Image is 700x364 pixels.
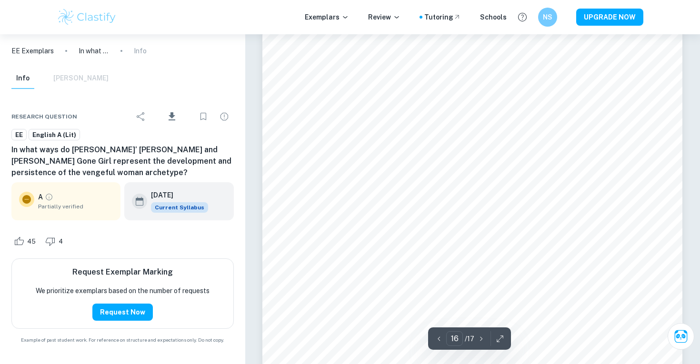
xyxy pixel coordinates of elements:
[424,12,461,22] a: Tutoring
[38,192,43,202] p: A
[305,12,349,22] p: Exemplars
[514,9,530,25] button: Help and Feedback
[131,107,150,126] div: Share
[38,202,113,211] span: Partially verified
[368,12,400,22] p: Review
[576,9,643,26] button: UPGRADE NOW
[151,190,200,200] h6: [DATE]
[11,234,41,249] div: Like
[152,104,192,129] div: Download
[12,130,26,140] span: EE
[11,68,34,89] button: Info
[22,237,41,246] span: 45
[134,46,147,56] p: Info
[11,112,77,121] span: Research question
[11,129,27,141] a: EE
[151,202,208,213] span: Current Syllabus
[57,8,117,27] img: Clastify logo
[36,285,210,296] p: We prioritize exemplars based on the number of requests
[72,266,173,278] h6: Request Exemplar Marking
[45,193,53,201] a: Grade partially verified
[43,234,68,249] div: Dislike
[151,202,208,213] div: This exemplar is based on the current syllabus. Feel free to refer to it for inspiration/ideas wh...
[29,129,80,141] a: English A (Lit)
[538,8,557,27] button: NS
[480,12,507,22] a: Schools
[542,12,553,22] h6: NS
[465,334,474,344] p: / 17
[215,107,234,126] div: Report issue
[92,304,153,321] button: Request Now
[668,323,694,350] button: Ask Clai
[79,46,109,56] p: In what ways do [PERSON_NAME]’ [PERSON_NAME] and [PERSON_NAME] Gone Girl represent the developmen...
[53,237,68,246] span: 4
[194,107,213,126] div: Bookmark
[29,130,80,140] span: English A (Lit)
[11,144,234,178] h6: In what ways do [PERSON_NAME]’ [PERSON_NAME] and [PERSON_NAME] Gone Girl represent the developmen...
[11,46,54,56] a: EE Exemplars
[11,336,234,344] span: Example of past student work. For reference on structure and expectations only. Do not copy.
